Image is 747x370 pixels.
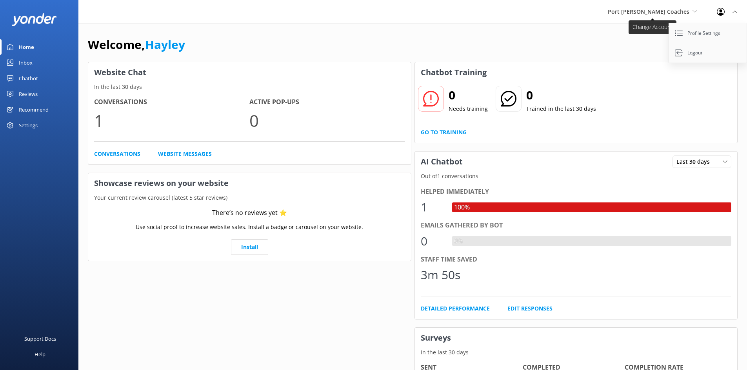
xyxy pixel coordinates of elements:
[415,62,493,83] h3: Chatbot Training
[231,239,268,255] a: Install
[158,150,212,158] a: Website Messages
[421,187,732,197] div: Helped immediately
[507,304,553,313] a: Edit Responses
[12,13,57,26] img: yonder-white-logo.png
[19,102,49,117] div: Recommend
[19,117,38,133] div: Settings
[94,107,249,134] p: 1
[526,105,596,113] p: Trained in the last 30 days
[94,150,140,158] a: Conversations
[145,36,185,52] a: Hayley
[19,55,33,70] div: Inbox
[19,70,38,86] div: Chatbot
[421,128,467,137] a: Go to Training
[136,223,363,231] p: Use social proof to increase website sales. Install a badge or carousel on your website.
[452,202,472,213] div: 100%
[249,97,405,107] h4: Active Pop-ups
[19,39,34,55] div: Home
[415,328,738,348] h3: Surveys
[452,236,465,246] div: 0%
[421,232,444,251] div: 0
[88,62,411,83] h3: Website Chat
[421,220,732,231] div: Emails gathered by bot
[415,348,738,357] p: In the last 30 days
[212,208,287,218] div: There’s no reviews yet ⭐
[421,304,490,313] a: Detailed Performance
[608,8,689,15] span: Port [PERSON_NAME] Coaches
[421,198,444,217] div: 1
[415,152,469,172] h3: AI Chatbot
[88,173,411,193] h3: Showcase reviews on your website
[449,105,488,113] p: Needs training
[88,193,411,202] p: Your current review carousel (latest 5 star reviews)
[24,331,56,347] div: Support Docs
[35,347,45,362] div: Help
[421,254,732,265] div: Staff time saved
[88,83,411,91] p: In the last 30 days
[19,86,38,102] div: Reviews
[676,157,714,166] span: Last 30 days
[249,107,405,134] p: 0
[526,86,596,105] h2: 0
[88,35,185,54] h1: Welcome,
[415,172,738,180] p: Out of 1 conversations
[94,97,249,107] h4: Conversations
[449,86,488,105] h2: 0
[421,265,460,284] div: 3m 50s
